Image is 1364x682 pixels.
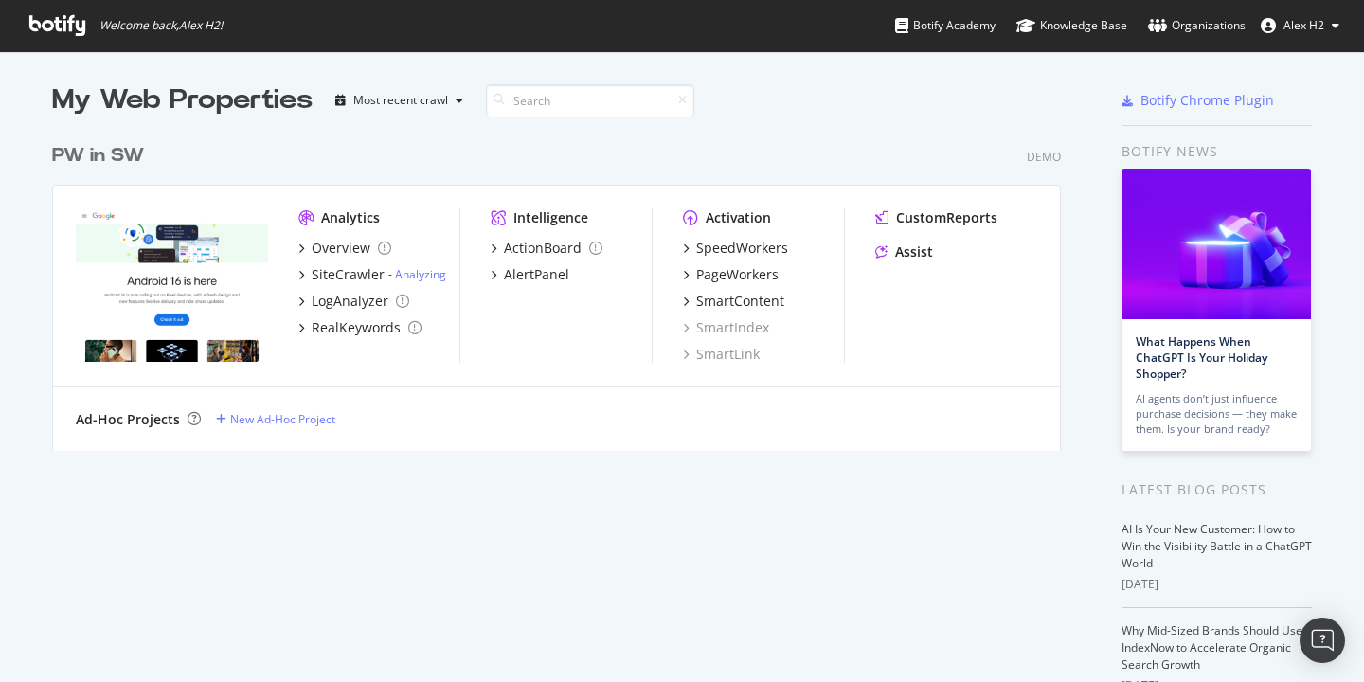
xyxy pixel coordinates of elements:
a: AI Is Your New Customer: How to Win the Visibility Battle in a ChatGPT World [1122,521,1312,571]
a: AlertPanel [491,265,569,284]
div: Assist [895,242,933,261]
div: Most recent crawl [353,95,448,106]
span: Alex H2 [1283,17,1324,33]
a: RealKeywords [298,318,422,337]
div: ActionBoard [504,239,582,258]
a: PW in SW [52,142,152,170]
a: Overview [298,239,391,258]
img: What Happens When ChatGPT Is Your Holiday Shopper? [1122,169,1311,319]
div: - [388,266,446,282]
div: [DATE] [1122,576,1312,593]
a: New Ad-Hoc Project [216,411,335,427]
div: LogAnalyzer [312,292,388,311]
span: Welcome back, Alex H2 ! [99,18,223,33]
a: What Happens When ChatGPT Is Your Holiday Shopper? [1136,333,1267,382]
div: Activation [706,208,771,227]
div: Analytics [321,208,380,227]
div: Intelligence [513,208,588,227]
div: Organizations [1148,16,1246,35]
a: PageWorkers [683,265,779,284]
div: Botify Academy [895,16,996,35]
button: Alex H2 [1246,10,1355,41]
div: Overview [312,239,370,258]
div: Open Intercom Messenger [1300,618,1345,663]
img: PW in SW [76,208,268,362]
div: PW in SW [52,142,144,170]
a: SmartLink [683,345,760,364]
a: SmartIndex [683,318,769,337]
button: Most recent crawl [328,85,471,116]
a: ActionBoard [491,239,602,258]
input: Search [486,84,694,117]
a: SmartContent [683,292,784,311]
div: SiteCrawler [312,265,385,284]
a: Assist [875,242,933,261]
div: RealKeywords [312,318,401,337]
div: My Web Properties [52,81,313,119]
div: CustomReports [896,208,997,227]
div: Demo [1027,149,1061,165]
a: Botify Chrome Plugin [1122,91,1274,110]
a: SpeedWorkers [683,239,788,258]
div: Knowledge Base [1016,16,1127,35]
a: CustomReports [875,208,997,227]
div: grid [52,119,1076,451]
div: Latest Blog Posts [1122,479,1312,500]
div: AlertPanel [504,265,569,284]
div: Botify news [1122,141,1312,162]
a: Analyzing [395,266,446,282]
div: Botify Chrome Plugin [1140,91,1274,110]
a: SiteCrawler- Analyzing [298,265,446,284]
div: Ad-Hoc Projects [76,410,180,429]
div: SmartContent [696,292,784,311]
a: LogAnalyzer [298,292,409,311]
div: New Ad-Hoc Project [230,411,335,427]
div: SpeedWorkers [696,239,788,258]
div: AI agents don’t just influence purchase decisions — they make them. Is your brand ready? [1136,391,1297,437]
div: PageWorkers [696,265,779,284]
a: Why Mid-Sized Brands Should Use IndexNow to Accelerate Organic Search Growth [1122,622,1302,673]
